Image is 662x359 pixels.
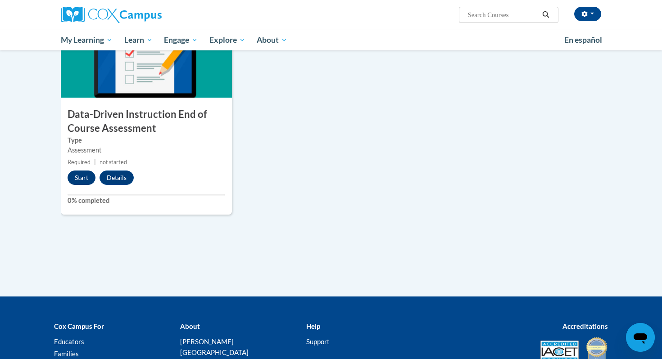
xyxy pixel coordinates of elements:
span: Explore [209,35,245,45]
b: Help [306,322,320,330]
input: Search Courses [467,9,539,20]
div: Assessment [68,145,225,155]
a: Cox Campus [61,7,232,23]
span: Engage [164,35,198,45]
b: About [180,322,200,330]
label: Type [68,135,225,145]
iframe: Button to launch messaging window [626,323,655,352]
a: About [251,30,294,50]
a: Engage [158,30,204,50]
span: My Learning [61,35,113,45]
b: Accreditations [562,322,608,330]
a: [PERSON_NAME][GEOGRAPHIC_DATA] [180,337,249,356]
a: Explore [204,30,251,50]
span: not started [100,159,127,166]
span: | [94,159,96,166]
div: Main menu [47,30,615,50]
span: Required [68,159,91,166]
span: En español [564,35,602,45]
button: Start [68,171,95,185]
img: Course Image [61,8,232,98]
a: Support [306,337,330,346]
img: Cox Campus [61,7,162,23]
a: Learn [118,30,159,50]
button: Details [100,171,134,185]
a: Educators [54,337,84,346]
b: Cox Campus For [54,322,104,330]
button: Account Settings [574,7,601,21]
span: About [257,35,287,45]
span: Learn [124,35,153,45]
label: 0% completed [68,196,225,206]
a: En español [558,31,608,49]
h3: Data-Driven Instruction End of Course Assessment [61,108,232,135]
button: Search [539,9,553,20]
a: Families [54,350,79,358]
a: My Learning [55,30,118,50]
